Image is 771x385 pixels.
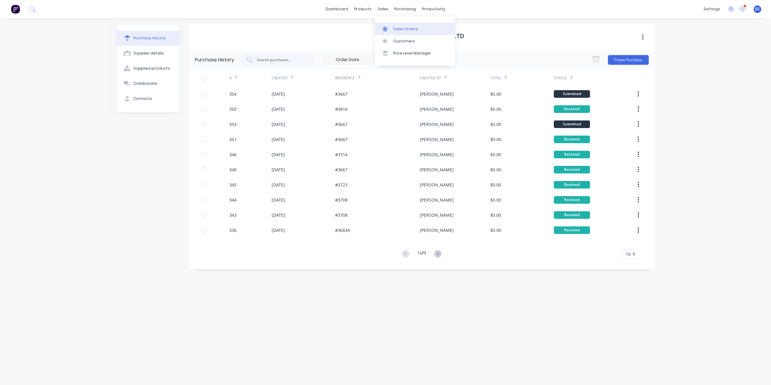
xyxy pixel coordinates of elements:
button: Supplied products [117,61,180,76]
div: [PERSON_NAME] [420,166,454,173]
button: Collaborate [117,76,180,91]
a: Sales Orders [375,23,455,35]
a: Customers [375,35,455,47]
div: [DATE] [272,197,285,203]
div: [PERSON_NAME] [420,182,454,188]
div: Supplier details [133,51,164,56]
div: $0.00 [490,121,501,127]
div: Received [554,136,590,143]
div: 343 [229,212,237,218]
div: Received [554,226,590,234]
div: products [351,5,375,14]
div: Collaborate [133,81,157,86]
input: Search purchases... [256,57,307,63]
div: $0.00 [490,212,501,218]
div: Customers [393,38,415,44]
div: Received [554,181,590,189]
div: Received [554,151,590,158]
div: Supplied products [133,66,170,71]
div: Purchase history [133,35,166,41]
div: #3708 [335,212,348,218]
div: Received [554,105,590,113]
div: Created [272,75,288,81]
div: [DATE] [272,106,285,112]
span: GC [755,6,760,12]
div: Received [554,211,590,219]
div: 344 [229,197,237,203]
div: [DATE] [272,182,285,188]
div: 353 [229,121,237,127]
img: Factory [11,5,20,14]
div: 346 [229,151,237,158]
div: Received [554,166,590,173]
div: $0.00 [490,182,501,188]
div: sales [375,5,391,14]
div: 336 [229,227,237,233]
div: $0.00 [490,91,501,97]
div: #3708 [335,197,348,203]
div: [DATE] [272,212,285,218]
div: productivity [419,5,448,14]
div: [PERSON_NAME] [420,227,454,233]
button: Supplier details [117,46,180,61]
div: 354 [229,91,237,97]
div: Submitted [554,120,590,128]
div: Created By [420,75,441,81]
div: $0.00 [490,166,501,173]
div: $0.00 [490,227,501,233]
div: [PERSON_NAME] [420,121,454,127]
div: $0.00 [490,106,501,112]
div: [DATE] [272,121,285,127]
div: [DATE] [272,166,285,173]
button: Purchase history [117,31,180,46]
div: [PERSON_NAME] [420,197,454,203]
div: Received [554,196,590,204]
a: Price Level Manager [375,47,455,59]
div: Status [554,75,567,81]
div: #3667 [335,136,348,143]
input: Order Date [322,55,373,64]
div: 350 [229,106,237,112]
div: 348 [229,166,237,173]
div: $0.00 [490,151,501,158]
div: Sales Orders [393,26,418,32]
span: 10 [626,251,631,257]
div: [PERSON_NAME] [420,106,454,112]
div: [DATE] [272,151,285,158]
div: [PERSON_NAME] [420,136,454,143]
div: purchasing [391,5,419,14]
div: #3667 [335,91,348,97]
div: 351 [229,136,237,143]
div: #3667 [335,121,348,127]
div: # [229,75,232,81]
div: 1 of 9 [417,250,426,258]
div: 345 [229,182,237,188]
div: #3723 [335,182,348,188]
div: Contacts [133,96,152,101]
div: [DATE] [272,227,285,233]
div: [PERSON_NAME] [420,212,454,218]
div: #3714 [335,151,348,158]
div: #3683A [335,227,350,233]
div: #3667 [335,166,348,173]
a: dashboard [323,5,351,14]
div: Submitted [554,90,590,98]
div: settings [701,5,723,14]
div: [DATE] [272,91,285,97]
div: Purchase History [195,56,234,64]
button: Create Purchase [608,55,649,65]
div: [PERSON_NAME] [420,151,454,158]
div: Price Level Manager [393,51,431,56]
div: Total [490,75,501,81]
div: #3816 [335,106,348,112]
div: $0.00 [490,136,501,143]
div: [PERSON_NAME] [420,91,454,97]
div: Reference [335,75,355,81]
div: $0.00 [490,197,501,203]
div: [DATE] [272,136,285,143]
button: Contacts [117,91,180,106]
